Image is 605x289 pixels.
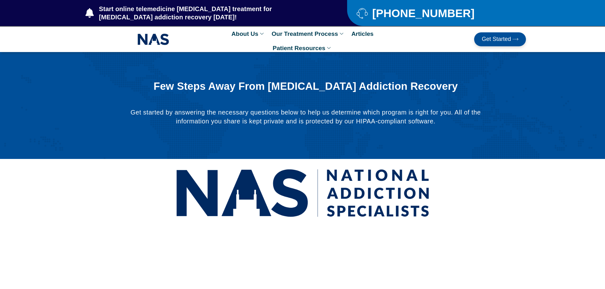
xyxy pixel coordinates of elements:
[348,27,377,41] a: Articles
[228,27,268,41] a: About Us
[474,32,526,46] a: Get Started
[270,41,336,55] a: Patient Resources
[371,9,474,17] span: [PHONE_NUMBER]
[268,27,348,41] a: Our Treatment Process
[130,108,481,126] p: Get started by answering the necessary questions below to help us determine which program is righ...
[357,8,510,19] a: [PHONE_NUMBER]
[85,5,322,21] a: Start online telemedicine [MEDICAL_DATA] treatment for [MEDICAL_DATA] addiction recovery [DATE]!
[138,32,169,47] img: NAS_email_signature-removebg-preview.png
[482,36,511,43] span: Get Started
[176,162,430,224] img: National Addiction Specialists
[97,5,322,21] span: Start online telemedicine [MEDICAL_DATA] treatment for [MEDICAL_DATA] addiction recovery [DATE]!
[146,81,465,92] h1: Few Steps Away From [MEDICAL_DATA] Addiction Recovery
